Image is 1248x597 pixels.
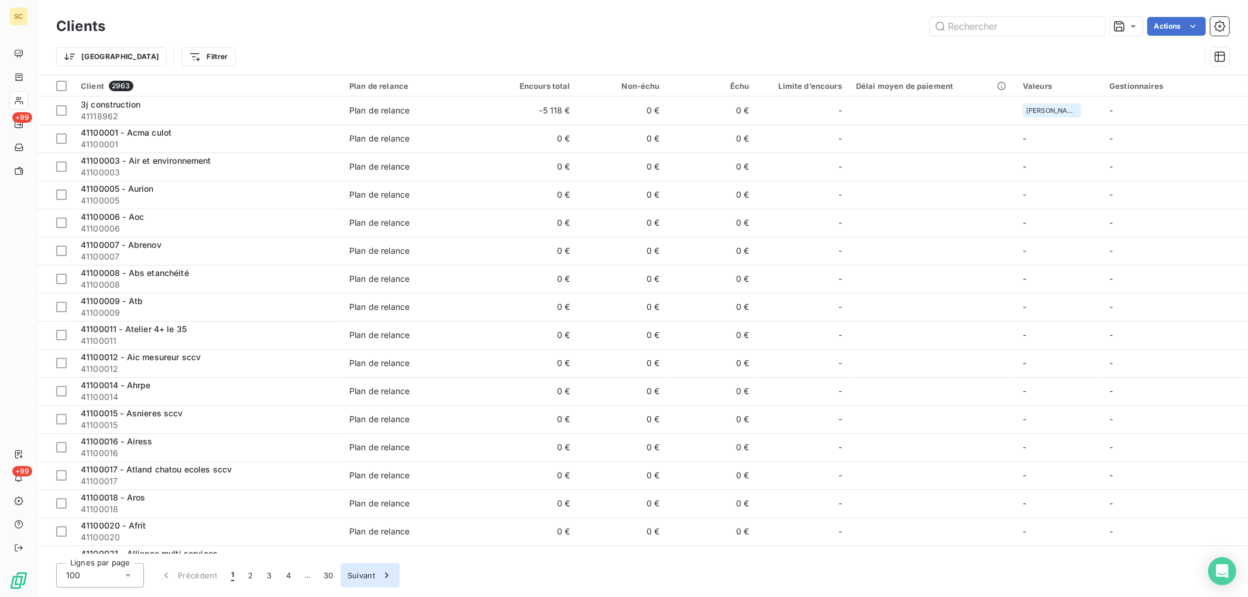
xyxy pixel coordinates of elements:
[764,81,842,91] div: Limite d’encours
[838,413,842,425] span: -
[341,563,400,588] button: Suivant
[81,352,201,362] span: 41100012 - Aic mesureur sccv
[81,520,146,530] span: 41100020 - Afrit
[1023,386,1026,396] span: -
[667,321,757,349] td: 0 €
[667,489,757,517] td: 0 €
[577,96,667,125] td: 0 €
[349,526,410,537] div: Plan de relance
[241,563,260,588] button: 2
[667,181,757,209] td: 0 €
[667,265,757,293] td: 0 €
[349,301,410,313] div: Plan de relance
[81,81,104,91] span: Client
[349,470,410,481] div: Plan de relance
[577,181,667,209] td: 0 €
[81,391,335,403] span: 41100014
[577,321,667,349] td: 0 €
[12,112,32,123] span: +99
[81,324,187,334] span: 41100011 - Atelier 4+ le 35
[838,217,842,229] span: -
[1023,246,1026,256] span: -
[81,251,335,263] span: 41100007
[231,570,234,581] span: 1
[838,245,842,257] span: -
[81,223,335,234] span: 41100006
[349,245,410,257] div: Plan de relance
[577,209,667,237] td: 0 €
[488,321,577,349] td: 0 €
[488,461,577,489] td: 0 €
[81,419,335,431] span: 41100015
[349,105,410,116] div: Plan de relance
[1109,81,1241,91] div: Gestionnaires
[667,433,757,461] td: 0 €
[1109,274,1113,284] span: -
[838,329,842,341] span: -
[856,81,1009,91] div: Délai moyen de paiement
[667,125,757,153] td: 0 €
[577,237,667,265] td: 0 €
[488,237,577,265] td: 0 €
[81,548,218,558] span: 41100021 - Alliance multi services
[667,461,757,489] td: 0 €
[488,153,577,181] td: 0 €
[1023,470,1026,480] span: -
[488,181,577,209] td: 0 €
[81,268,189,278] span: 41100008 - Abs etanchéité
[224,563,241,588] button: 1
[1109,105,1113,115] span: -
[1023,81,1095,91] div: Valeurs
[81,111,335,122] span: 41118962
[81,335,335,347] span: 41100011
[349,385,410,397] div: Plan de relance
[1023,414,1026,424] span: -
[488,489,577,517] td: 0 €
[577,517,667,546] td: 0 €
[260,563,279,588] button: 3
[577,546,667,574] td: 0 €
[488,433,577,461] td: 0 €
[349,161,410,172] div: Plan de relance
[9,7,28,26] div: SC
[577,265,667,293] td: 0 €
[488,377,577,405] td: 0 €
[109,81,133,91] span: 2963
[81,296,143,306] span: 41100009 - Atb
[66,570,80,581] span: 100
[667,517,757,546] td: 0 €
[1023,133,1026,143] span: -
[81,167,335,178] span: 41100003
[56,16,105,37] h3: Clients
[1109,358,1113,368] span: -
[1109,330,1113,340] span: -
[81,380,150,390] span: 41100014 - Ahrpe
[81,436,153,446] span: 41100016 - Airess
[81,184,154,194] span: 41100005 - Aurion
[838,441,842,453] span: -
[577,153,667,181] td: 0 €
[1109,218,1113,227] span: -
[81,532,335,543] span: 41100020
[1208,557,1236,585] div: Open Intercom Messenger
[153,563,224,588] button: Précédent
[279,563,298,588] button: 4
[488,546,577,574] td: 0 €
[1023,358,1026,368] span: -
[349,498,410,509] div: Plan de relance
[838,301,842,313] span: -
[349,133,410,144] div: Plan de relance
[488,96,577,125] td: -5 118 €
[81,279,335,291] span: 41100008
[349,329,410,341] div: Plan de relance
[577,377,667,405] td: 0 €
[667,405,757,433] td: 0 €
[81,195,335,206] span: 41100005
[674,81,750,91] div: Échu
[488,265,577,293] td: 0 €
[349,81,481,91] div: Plan de relance
[81,492,145,502] span: 41100018 - Aros
[667,293,757,321] td: 0 €
[349,413,410,425] div: Plan de relance
[577,349,667,377] td: 0 €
